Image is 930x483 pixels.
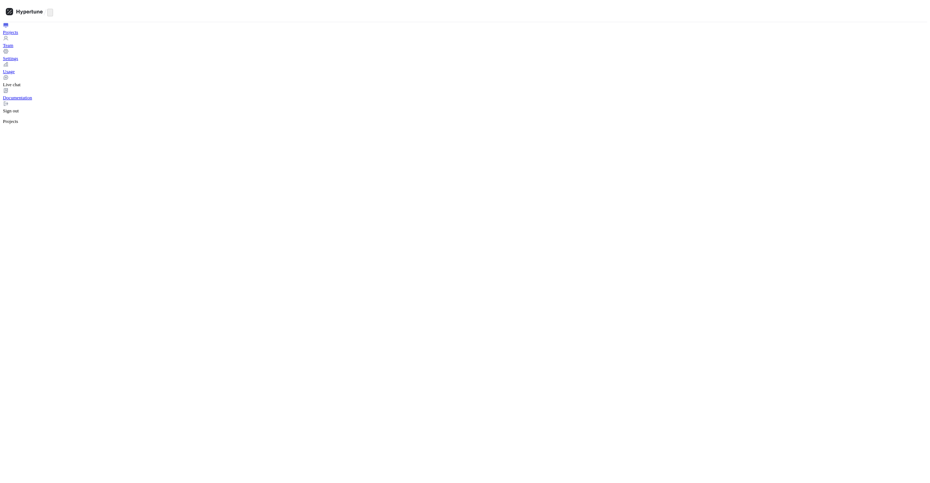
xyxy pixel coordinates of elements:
div: Usage [3,69,927,75]
div: Settings [3,56,927,61]
div: Projects [3,29,927,35]
div: Sign out [3,108,927,114]
a: Team [3,35,927,48]
a: Usage [3,61,927,75]
a: Documentation [3,88,927,101]
p: Projects [3,119,927,124]
button: ‌ [47,9,53,16]
div: Team [3,43,927,48]
div: Documentation [3,95,927,101]
a: Settings [3,48,927,61]
div: Live chat [3,82,927,88]
a: Projects [3,22,927,35]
